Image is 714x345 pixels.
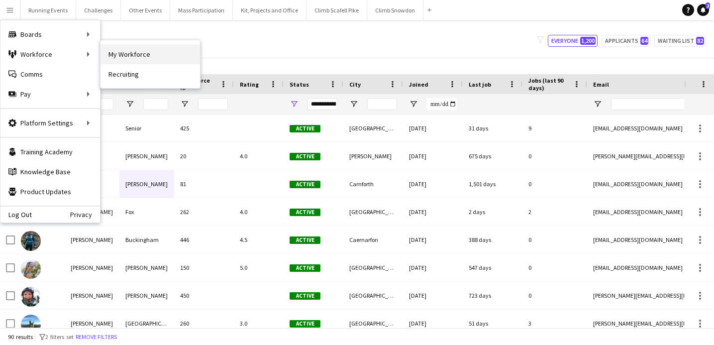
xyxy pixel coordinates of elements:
div: [DATE] [403,170,463,198]
a: 2 [697,4,709,16]
span: Jobs (last 90 days) [528,77,569,92]
div: [GEOGRAPHIC_DATA] [343,198,403,226]
div: 5.0 [234,254,284,281]
span: Status [290,81,309,88]
div: 675 days [463,142,522,170]
span: 64 [640,37,648,45]
div: 0 [522,226,587,253]
div: [PERSON_NAME] [65,282,119,309]
button: Everyone1,200 [548,35,598,47]
div: 3.0 [234,310,284,337]
input: Joined Filter Input [427,98,457,110]
div: 446 [174,226,234,253]
div: 262 [174,198,234,226]
div: Carnforth [343,170,403,198]
span: Joined [409,81,428,88]
img: Anna Buckingham [21,231,41,251]
input: Last Name Filter Input [143,98,168,110]
div: 0 [522,170,587,198]
a: Log Out [0,211,32,219]
div: [GEOGRAPHIC_DATA] [343,115,403,142]
div: Platform Settings [0,113,100,133]
div: [PERSON_NAME] [119,142,174,170]
a: Training Academy [0,142,100,162]
span: Active [290,181,320,188]
a: Comms [0,64,100,84]
button: Running Events [20,0,76,20]
a: Privacy [70,211,100,219]
span: Rating [240,81,259,88]
div: 2 [522,198,587,226]
span: Active [290,264,320,272]
span: Active [290,320,320,328]
div: 2 days [463,198,522,226]
div: 0 [522,142,587,170]
div: 0 [522,282,587,309]
img: Bev England [21,315,41,335]
button: Other Events [121,0,170,20]
span: Active [290,125,320,132]
div: [DATE] [403,310,463,337]
img: Bess Robson [21,287,41,307]
a: My Workforce [101,44,200,64]
div: Fox [119,198,174,226]
div: [PERSON_NAME] [65,310,119,337]
span: Email [593,81,609,88]
button: Challenges [76,0,121,20]
div: 425 [174,115,234,142]
div: 51 days [463,310,522,337]
button: Open Filter Menu [290,100,299,109]
div: 723 days [463,282,522,309]
div: [GEOGRAPHIC_DATA] [119,310,174,337]
div: [GEOGRAPHIC_DATA] [343,254,403,281]
span: Active [290,153,320,160]
button: Open Filter Menu [593,100,602,109]
div: [DATE] [403,198,463,226]
div: [PERSON_NAME] [119,282,174,309]
div: [DATE] [403,282,463,309]
div: Buckingham [119,226,174,253]
div: 547 days [463,254,522,281]
img: Becki Penrose [21,259,41,279]
input: First Name Filter Input [89,98,113,110]
span: 82 [696,37,704,45]
div: [PERSON_NAME] [65,226,119,253]
a: Recruiting [101,64,200,84]
div: Boards [0,24,100,44]
button: Climb Scafell Pike [306,0,367,20]
button: Remove filters [74,332,119,343]
div: 4.5 [234,226,284,253]
div: [DATE] [403,115,463,142]
div: Caernarfon [343,226,403,253]
div: 81 [174,170,234,198]
div: 1,501 days [463,170,522,198]
div: [GEOGRAPHIC_DATA] [343,310,403,337]
span: 2 [706,2,710,9]
div: 20 [174,142,234,170]
span: City [349,81,361,88]
button: Climb Snowdon [367,0,423,20]
div: 4.0 [234,198,284,226]
span: Active [290,209,320,216]
span: 2 filters set [45,333,74,341]
div: 0 [522,254,587,281]
div: [PERSON_NAME] [119,254,174,281]
div: 150 [174,254,234,281]
input: City Filter Input [367,98,397,110]
div: 9 [522,115,587,142]
button: Open Filter Menu [409,100,418,109]
span: Active [290,236,320,244]
div: 388 days [463,226,522,253]
div: [GEOGRAPHIC_DATA] [343,282,403,309]
a: Product Updates [0,182,100,202]
button: Kit, Projects and Office [233,0,306,20]
div: 260 [174,310,234,337]
span: Active [290,292,320,300]
button: Waiting list82 [654,35,706,47]
button: Mass Participation [170,0,233,20]
button: Open Filter Menu [349,100,358,109]
div: Workforce [0,44,100,64]
div: [PERSON_NAME] [119,170,174,198]
div: [DATE] [403,254,463,281]
div: [DATE] [403,226,463,253]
